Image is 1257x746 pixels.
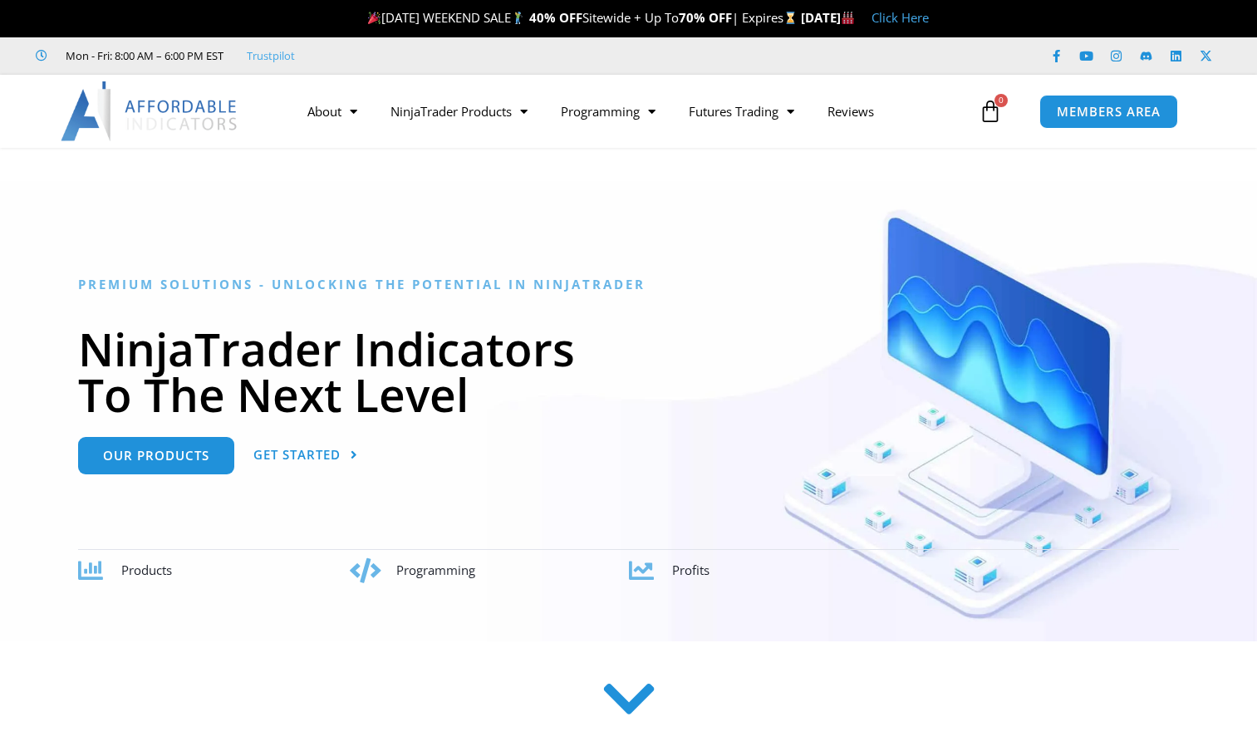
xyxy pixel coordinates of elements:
a: 0 [954,87,1027,135]
a: Our Products [78,437,234,474]
a: Futures Trading [672,92,811,130]
span: Our Products [103,449,209,462]
h6: Premium Solutions - Unlocking the Potential in NinjaTrader [78,277,1179,292]
span: MEMBERS AREA [1057,106,1161,118]
span: Products [121,562,172,578]
a: Trustpilot [247,46,295,66]
a: Get Started [253,437,358,474]
img: ⌛ [784,12,797,24]
span: Get Started [253,449,341,461]
nav: Menu [291,92,975,130]
span: [DATE] WEEKEND SALE Sitewide + Up To | Expires [364,9,800,26]
span: 0 [994,94,1008,107]
a: Programming [544,92,672,130]
a: NinjaTrader Products [374,92,544,130]
span: Mon - Fri: 8:00 AM – 6:00 PM EST [61,46,223,66]
a: MEMBERS AREA [1039,95,1178,129]
img: 🏌️‍♂️ [512,12,524,24]
a: Click Here [872,9,929,26]
span: Profits [672,562,710,578]
img: 🏭 [842,12,854,24]
a: About [291,92,374,130]
img: LogoAI | Affordable Indicators – NinjaTrader [61,81,239,141]
a: Reviews [811,92,891,130]
strong: [DATE] [801,9,855,26]
strong: 70% OFF [679,9,732,26]
h1: NinjaTrader Indicators To The Next Level [78,326,1179,417]
strong: 40% OFF [529,9,582,26]
span: Programming [396,562,475,578]
img: 🎉 [368,12,381,24]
